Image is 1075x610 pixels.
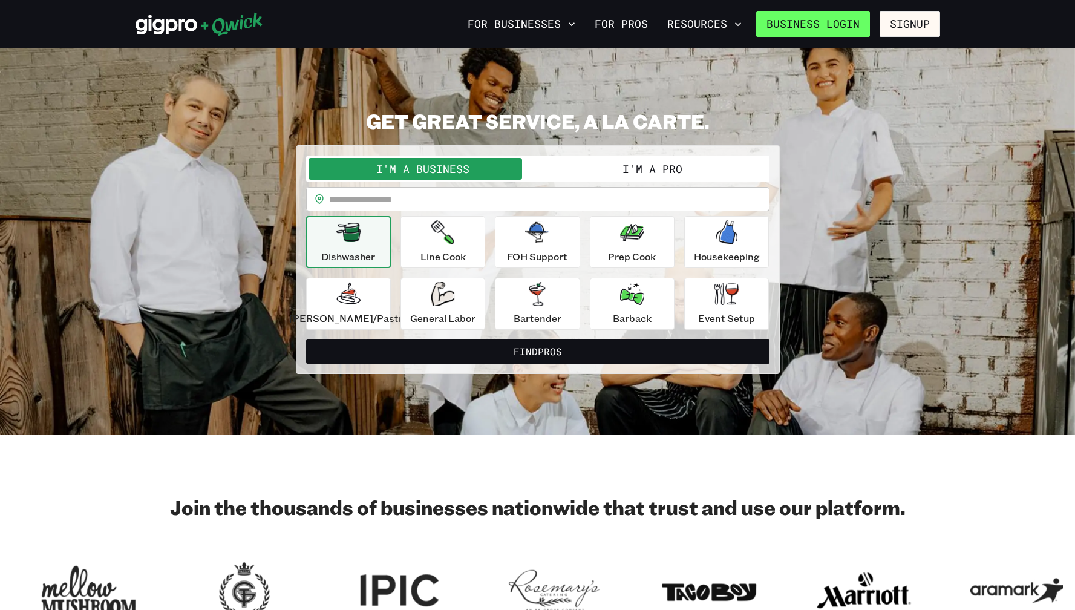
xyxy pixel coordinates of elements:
[662,14,747,34] button: Resources
[756,11,870,37] a: Business Login
[538,158,767,180] button: I'm a Pro
[306,216,391,268] button: Dishwasher
[306,339,769,364] button: FindPros
[590,216,675,268] button: Prep Cook
[400,216,485,268] button: Line Cook
[684,216,769,268] button: Housekeeping
[880,11,940,37] button: Signup
[420,249,466,264] p: Line Cook
[698,311,755,326] p: Event Setup
[463,14,580,34] button: For Businesses
[410,311,475,326] p: General Labor
[289,311,408,326] p: [PERSON_NAME]/Pastry
[321,249,375,264] p: Dishwasher
[309,158,538,180] button: I'm a Business
[694,249,760,264] p: Housekeeping
[684,278,769,330] button: Event Setup
[514,311,561,326] p: Bartender
[613,311,652,326] p: Barback
[400,278,485,330] button: General Labor
[495,216,580,268] button: FOH Support
[136,495,940,519] h2: Join the thousands of businesses nationwide that trust and use our platform.
[608,249,656,264] p: Prep Cook
[495,278,580,330] button: Bartender
[590,14,653,34] a: For Pros
[507,249,567,264] p: FOH Support
[590,278,675,330] button: Barback
[306,278,391,330] button: [PERSON_NAME]/Pastry
[296,109,780,133] h2: GET GREAT SERVICE, A LA CARTE.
